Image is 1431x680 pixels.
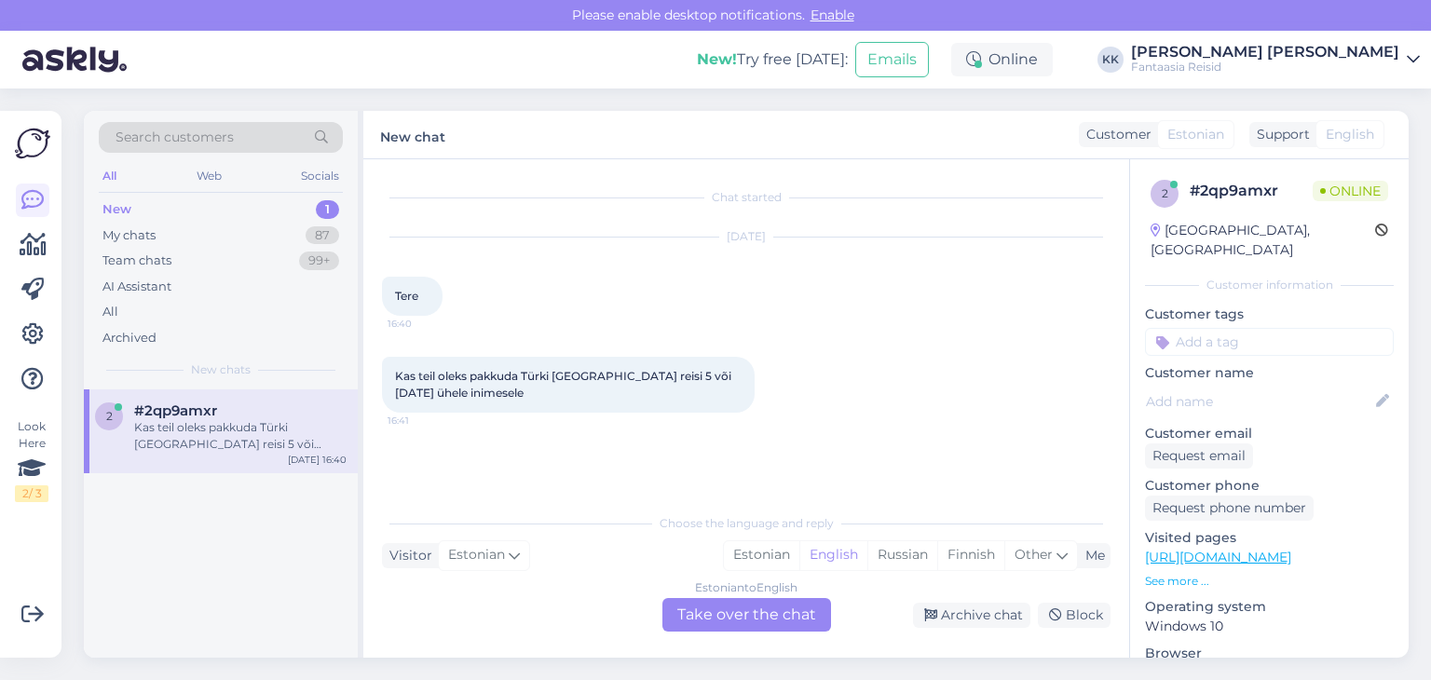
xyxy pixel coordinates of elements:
[116,128,234,147] span: Search customers
[1131,60,1399,75] div: Fantaasia Reisid
[951,43,1053,76] div: Online
[1145,443,1253,469] div: Request email
[299,252,339,270] div: 99+
[102,200,131,219] div: New
[191,361,251,378] span: New chats
[99,164,120,188] div: All
[1151,221,1375,260] div: [GEOGRAPHIC_DATA], [GEOGRAPHIC_DATA]
[1145,305,1394,324] p: Customer tags
[15,126,50,161] img: Askly Logo
[1167,125,1224,144] span: Estonian
[382,189,1111,206] div: Chat started
[1326,125,1374,144] span: English
[15,418,48,502] div: Look Here
[102,303,118,321] div: All
[1079,125,1152,144] div: Customer
[448,545,505,565] span: Estonian
[697,50,737,68] b: New!
[388,414,457,428] span: 16:41
[799,541,867,569] div: English
[1145,424,1394,443] p: Customer email
[395,289,418,303] span: Tere
[1078,546,1105,565] div: Me
[1145,573,1394,590] p: See more ...
[297,164,343,188] div: Socials
[867,541,937,569] div: Russian
[102,329,157,347] div: Archived
[1038,603,1111,628] div: Block
[395,369,734,400] span: Kas teil oleks pakkuda Türki [GEOGRAPHIC_DATA] reisi 5 või [DATE] ühele inimesele
[724,541,799,569] div: Estonian
[1190,180,1313,202] div: # 2qp9amxr
[1097,47,1124,73] div: KK
[937,541,1004,569] div: Finnish
[382,546,432,565] div: Visitor
[697,48,848,71] div: Try free [DATE]:
[1146,391,1372,412] input: Add name
[1145,277,1394,293] div: Customer information
[306,226,339,245] div: 87
[1145,549,1291,565] a: [URL][DOMAIN_NAME]
[102,252,171,270] div: Team chats
[380,122,445,147] label: New chat
[1145,363,1394,383] p: Customer name
[1145,644,1394,663] p: Browser
[1145,597,1394,617] p: Operating system
[1145,528,1394,548] p: Visited pages
[102,278,171,296] div: AI Assistant
[288,453,347,467] div: [DATE] 16:40
[913,603,1030,628] div: Archive chat
[1131,45,1420,75] a: [PERSON_NAME] [PERSON_NAME]Fantaasia Reisid
[1145,496,1314,521] div: Request phone number
[382,515,1111,532] div: Choose the language and reply
[1313,181,1388,201] span: Online
[316,200,339,219] div: 1
[1015,546,1053,563] span: Other
[805,7,860,23] span: Enable
[382,228,1111,245] div: [DATE]
[388,317,457,331] span: 16:40
[1145,328,1394,356] input: Add a tag
[855,42,929,77] button: Emails
[15,485,48,502] div: 2 / 3
[134,419,347,453] div: Kas teil oleks pakkuda Türki [GEOGRAPHIC_DATA] reisi 5 või [DATE] ühele inimesele
[1145,476,1394,496] p: Customer phone
[102,226,156,245] div: My chats
[1145,617,1394,636] p: Windows 10
[1131,45,1399,60] div: [PERSON_NAME] [PERSON_NAME]
[134,402,217,419] span: #2qp9amxr
[1162,186,1168,200] span: 2
[695,579,797,596] div: Estonian to English
[193,164,225,188] div: Web
[106,409,113,423] span: 2
[662,598,831,632] div: Take over the chat
[1249,125,1310,144] div: Support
